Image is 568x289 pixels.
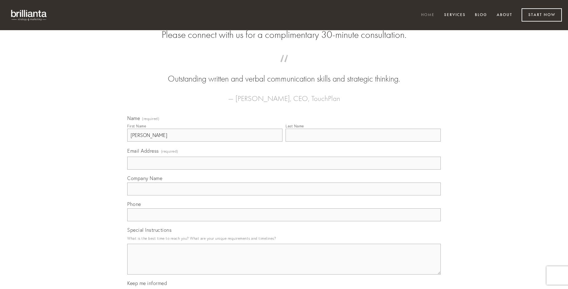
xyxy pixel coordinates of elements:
[127,175,162,181] span: Company Name
[161,147,178,155] span: (required)
[127,115,140,121] span: Name
[471,10,491,20] a: Blog
[440,10,470,20] a: Services
[127,227,172,233] span: Special Instructions
[127,234,441,243] p: What is the best time to reach you? What are your unique requirements and timelines?
[127,148,159,154] span: Email Address
[127,124,146,128] div: First Name
[127,29,441,41] h2: Please connect with us for a complimentary 30-minute consultation.
[142,117,159,121] span: (required)
[522,8,562,22] a: Start Now
[286,124,304,128] div: Last Name
[137,85,431,105] figcaption: — [PERSON_NAME], CEO, TouchPlan
[6,6,52,24] img: brillianta - research, strategy, marketing
[137,61,431,73] span: “
[137,61,431,85] blockquote: Outstanding written and verbal communication skills and strategic thinking.
[493,10,516,20] a: About
[127,201,141,207] span: Phone
[417,10,439,20] a: Home
[127,280,167,286] span: Keep me informed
